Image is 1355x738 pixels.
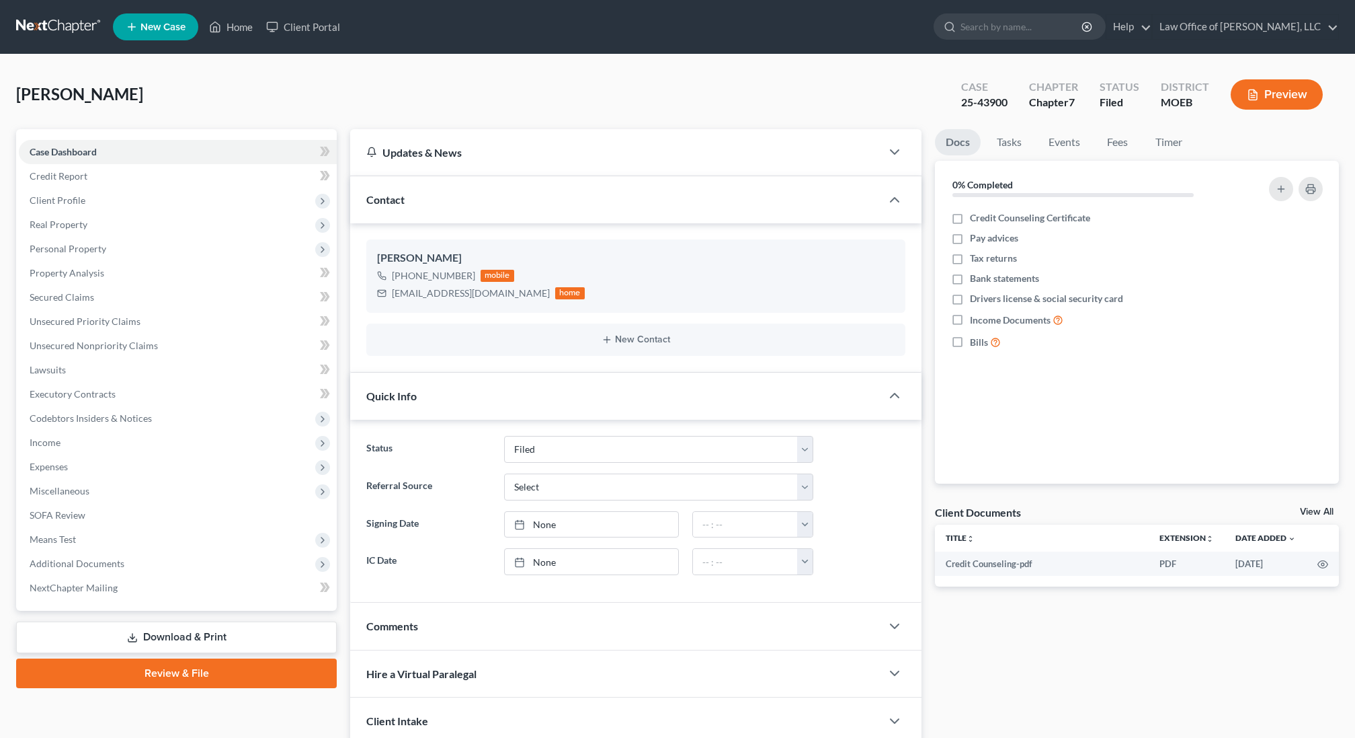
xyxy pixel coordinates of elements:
[30,509,85,521] span: SOFA Review
[19,503,337,527] a: SOFA Review
[505,549,678,575] a: None
[946,533,975,543] a: Titleunfold_more
[366,620,418,632] span: Comments
[366,714,428,727] span: Client Intake
[1161,79,1209,95] div: District
[30,485,89,496] span: Miscellaneous
[1096,129,1139,155] a: Fees
[986,129,1032,155] a: Tasks
[30,267,104,279] span: Property Analysis
[1153,15,1338,39] a: Law Office of [PERSON_NAME], LLC
[30,388,116,400] span: Executory Contracts
[19,576,337,600] a: NextChapter Mailing
[259,15,347,39] a: Client Portal
[1235,533,1296,543] a: Date Added expand_more
[30,316,140,327] span: Unsecured Priority Claims
[1225,552,1307,576] td: [DATE]
[970,292,1123,305] span: Drivers license & social security card
[967,535,975,543] i: unfold_more
[935,129,981,155] a: Docs
[960,14,1083,39] input: Search by name...
[19,285,337,309] a: Secured Claims
[19,140,337,164] a: Case Dashboard
[30,558,124,569] span: Additional Documents
[16,659,337,688] a: Review & File
[1029,79,1078,95] div: Chapter
[1145,129,1193,155] a: Timer
[30,340,158,351] span: Unsecured Nonpriority Claims
[970,211,1090,225] span: Credit Counseling Certificate
[1206,535,1214,543] i: unfold_more
[30,170,87,182] span: Credit Report
[555,287,585,299] div: home
[30,219,87,230] span: Real Property
[505,512,678,538] a: None
[30,582,118,593] span: NextChapter Mailing
[377,334,895,345] button: New Contact
[30,533,76,545] span: Means Test
[1106,15,1151,39] a: Help
[392,287,550,300] div: [EMAIL_ADDRESS][DOMAIN_NAME]
[360,511,497,538] label: Signing Date
[961,79,1008,95] div: Case
[961,95,1008,110] div: 25-43900
[19,309,337,334] a: Unsecured Priority Claims
[1161,95,1209,110] div: MOEB
[1029,95,1078,110] div: Chapter
[970,313,1051,327] span: Income Documents
[30,243,106,254] span: Personal Property
[19,358,337,382] a: Lawsuits
[970,252,1017,265] span: Tax returns
[202,15,259,39] a: Home
[19,382,337,406] a: Executory Contracts
[16,622,337,653] a: Download & Print
[1231,79,1323,110] button: Preview
[1159,533,1214,543] a: Extensionunfold_more
[481,270,514,282] div: mobile
[366,667,477,680] span: Hire a Virtual Paralegal
[1100,95,1139,110] div: Filed
[30,412,152,424] span: Codebtors Insiders & Notices
[30,437,60,448] span: Income
[1100,79,1139,95] div: Status
[19,261,337,285] a: Property Analysis
[392,269,475,283] div: [PHONE_NUMBER]
[1288,535,1296,543] i: expand_more
[140,22,186,32] span: New Case
[377,250,895,266] div: [PERSON_NAME]
[935,505,1021,519] div: Client Documents
[30,291,94,303] span: Secured Claims
[30,194,85,206] span: Client Profile
[1300,507,1333,517] a: View All
[366,390,417,402] span: Quick Info
[1149,552,1225,576] td: PDF
[360,474,497,501] label: Referral Source
[19,164,337,188] a: Credit Report
[30,146,97,157] span: Case Dashboard
[693,512,798,538] input: -- : --
[952,179,1013,190] strong: 0% Completed
[1069,96,1075,108] span: 7
[366,145,865,159] div: Updates & News
[30,364,66,375] span: Lawsuits
[360,548,497,575] label: IC Date
[970,231,1018,245] span: Pay advices
[30,461,68,472] span: Expenses
[1038,129,1091,155] a: Events
[970,336,988,349] span: Bills
[16,84,143,104] span: [PERSON_NAME]
[970,272,1039,285] span: Bank statements
[366,193,405,206] span: Contact
[19,334,337,358] a: Unsecured Nonpriority Claims
[693,549,798,575] input: -- : --
[935,552,1149,576] td: Credit Counseling-pdf
[360,436,497,463] label: Status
